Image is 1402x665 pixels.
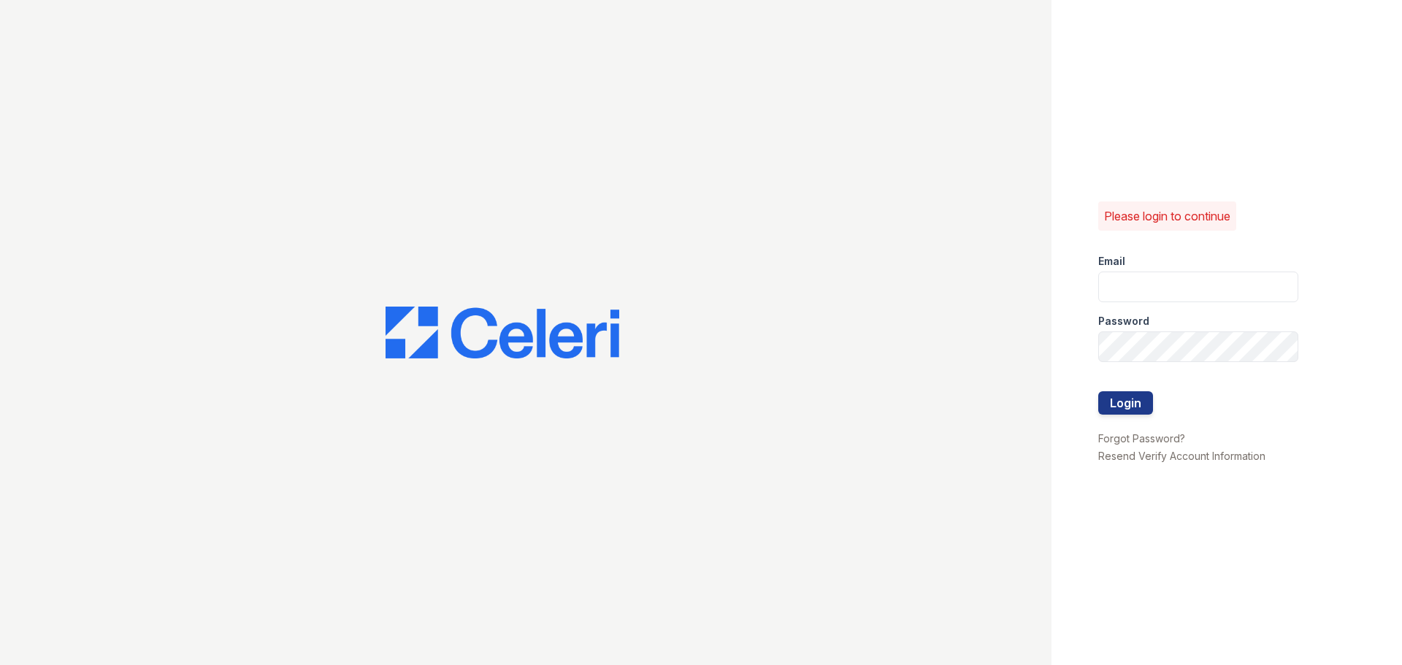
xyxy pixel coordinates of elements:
p: Please login to continue [1104,207,1230,225]
a: Resend Verify Account Information [1098,450,1265,462]
label: Password [1098,314,1149,328]
img: CE_Logo_Blue-a8612792a0a2168367f1c8372b55b34899dd931a85d93a1a3d3e32e68fde9ad4.png [386,307,619,359]
button: Login [1098,391,1153,415]
a: Forgot Password? [1098,432,1185,445]
label: Email [1098,254,1125,269]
